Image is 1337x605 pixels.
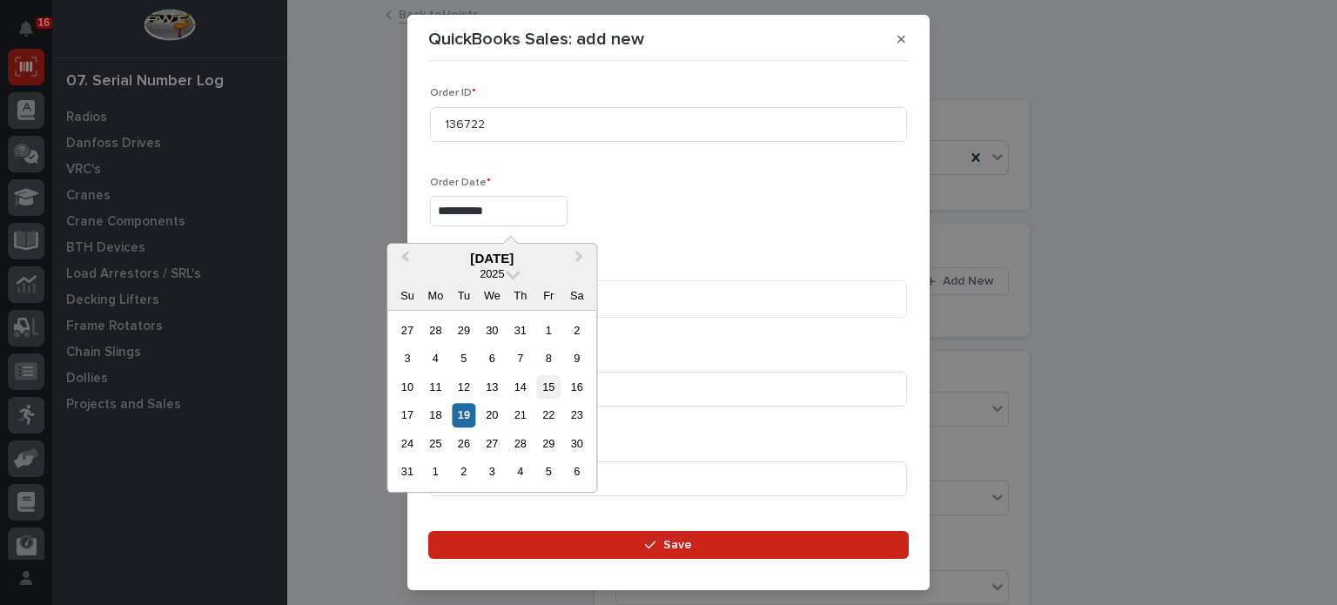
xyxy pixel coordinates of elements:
button: Save [428,531,909,559]
button: Previous Month [389,245,417,273]
div: Choose Thursday, August 21st, 2025 [508,404,532,427]
div: Choose Saturday, August 30th, 2025 [565,432,588,455]
div: Choose Thursday, August 14th, 2025 [508,375,532,399]
div: Choose Monday, August 18th, 2025 [424,404,447,427]
div: Choose Saturday, August 16th, 2025 [565,375,588,399]
span: Order Date [430,178,491,188]
div: Choose Sunday, July 27th, 2025 [395,319,419,342]
div: Choose Friday, August 1st, 2025 [537,319,561,342]
div: Th [508,284,532,307]
button: Next Month [567,245,595,273]
div: Choose Friday, August 8th, 2025 [537,347,561,371]
div: Choose Saturday, August 23rd, 2025 [565,404,588,427]
div: Choose Thursday, September 4th, 2025 [508,460,532,484]
div: Choose Monday, August 25th, 2025 [424,432,447,455]
div: Choose Tuesday, August 19th, 2025 [452,404,475,427]
div: Choose Saturday, September 6th, 2025 [565,460,588,484]
div: Choose Wednesday, August 27th, 2025 [480,432,504,455]
div: Mo [424,284,447,307]
div: Choose Friday, August 29th, 2025 [537,432,561,455]
div: Choose Wednesday, September 3rd, 2025 [480,460,504,484]
div: Choose Wednesday, August 6th, 2025 [480,347,504,371]
div: Choose Sunday, August 31st, 2025 [395,460,419,484]
div: Fr [537,284,561,307]
div: Su [395,284,419,307]
div: Choose Tuesday, September 2nd, 2025 [452,460,475,484]
div: [DATE] [387,251,596,266]
div: Choose Tuesday, August 26th, 2025 [452,432,475,455]
div: Choose Monday, August 4th, 2025 [424,347,447,371]
div: Sa [565,284,588,307]
p: QuickBooks Sales: add new [428,29,644,50]
div: Choose Monday, July 28th, 2025 [424,319,447,342]
div: Choose Tuesday, July 29th, 2025 [452,319,475,342]
div: month 2025-08 [393,317,591,487]
div: Choose Friday, September 5th, 2025 [537,460,561,484]
div: Choose Monday, September 1st, 2025 [424,460,447,484]
div: Choose Monday, August 11th, 2025 [424,375,447,399]
div: We [480,284,504,307]
div: Choose Sunday, August 17th, 2025 [395,404,419,427]
span: 2025 [480,267,504,280]
div: Tu [452,284,475,307]
div: Choose Sunday, August 24th, 2025 [395,432,419,455]
div: Choose Sunday, August 10th, 2025 [395,375,419,399]
div: Choose Friday, August 22nd, 2025 [537,404,561,427]
div: Choose Friday, August 15th, 2025 [537,375,561,399]
div: Choose Tuesday, August 12th, 2025 [452,375,475,399]
div: Choose Thursday, August 28th, 2025 [508,432,532,455]
span: Order ID [430,88,476,98]
div: Choose Tuesday, August 5th, 2025 [452,347,475,371]
div: Choose Thursday, July 31st, 2025 [508,319,532,342]
div: Choose Wednesday, August 20th, 2025 [480,404,504,427]
div: Choose Saturday, August 9th, 2025 [565,347,588,371]
div: Choose Sunday, August 3rd, 2025 [395,347,419,371]
div: Choose Wednesday, July 30th, 2025 [480,319,504,342]
div: Choose Wednesday, August 13th, 2025 [480,375,504,399]
div: Choose Thursday, August 7th, 2025 [508,347,532,371]
span: Save [663,537,692,553]
div: Choose Saturday, August 2nd, 2025 [565,319,588,342]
